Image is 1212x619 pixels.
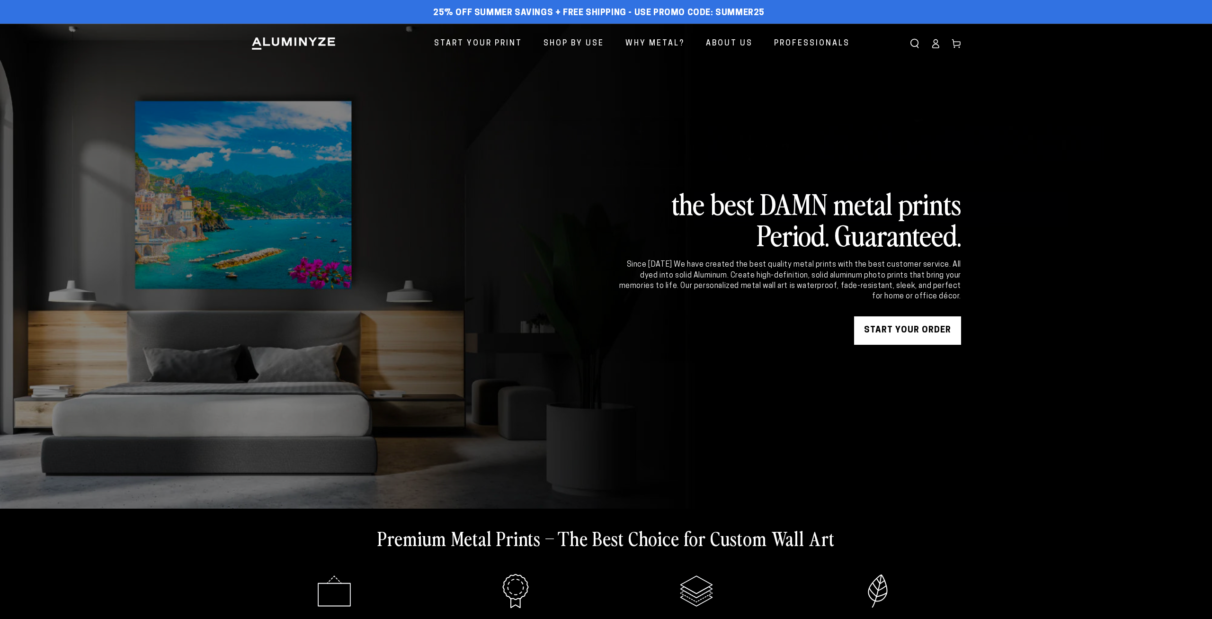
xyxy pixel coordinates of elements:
h2: the best DAMN metal prints Period. Guaranteed. [617,188,961,250]
summary: Search our site [904,33,925,54]
a: START YOUR Order [854,316,961,345]
span: About Us [706,37,753,51]
span: Professionals [774,37,850,51]
span: Why Metal? [625,37,685,51]
a: Professionals [767,31,857,56]
a: About Us [699,31,760,56]
div: Since [DATE] We have created the best quality metal prints with the best customer service. All dy... [617,260,961,302]
span: 25% off Summer Savings + Free Shipping - Use Promo Code: SUMMER25 [433,8,765,18]
span: Shop By Use [544,37,604,51]
h2: Premium Metal Prints – The Best Choice for Custom Wall Art [377,526,835,550]
img: Aluminyze [251,36,336,51]
span: Start Your Print [434,37,522,51]
a: Shop By Use [536,31,611,56]
a: Why Metal? [618,31,692,56]
a: Start Your Print [427,31,529,56]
